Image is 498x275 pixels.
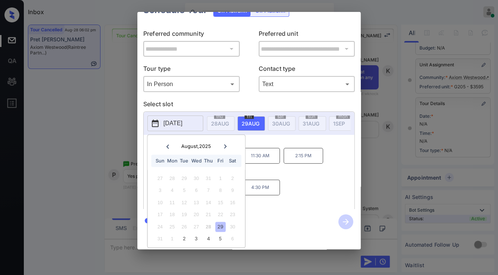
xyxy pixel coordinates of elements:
div: Sun [155,156,165,166]
div: August , 2025 [181,143,211,149]
div: Not available Tuesday, August 12th, 2025 [179,197,189,208]
div: Not available Thursday, August 7th, 2025 [203,186,213,196]
p: 4:30 PM [240,180,280,195]
div: Not available Monday, August 11th, 2025 [167,197,177,208]
div: Not available Tuesday, July 29th, 2025 [179,173,189,183]
div: Wed [191,156,201,166]
div: Not available Thursday, July 31st, 2025 [203,173,213,183]
div: Not available Saturday, August 2nd, 2025 [227,173,237,183]
p: Contact type [259,64,355,76]
span: 29 AUG [242,120,259,127]
p: 2:15 PM [284,148,323,164]
button: btn-next [334,212,358,231]
p: Preferred community [143,29,240,41]
div: Not available Monday, August 4th, 2025 [167,186,177,196]
div: Not available Tuesday, August 5th, 2025 [179,186,189,196]
span: fri [245,114,254,119]
div: Not available Thursday, August 14th, 2025 [203,197,213,208]
div: Not available Sunday, August 3rd, 2025 [155,186,165,196]
div: Not available Wednesday, August 13th, 2025 [191,197,201,208]
button: [DATE] [147,116,203,131]
p: *Available time slots [154,135,354,148]
div: Sat [227,156,237,166]
div: Not available Monday, July 28th, 2025 [167,173,177,183]
div: Thu [203,156,213,166]
div: month 2025-08 [150,172,243,245]
div: Not available Sunday, July 27th, 2025 [155,173,165,183]
p: Tour type [143,64,240,76]
div: Not available Wednesday, July 30th, 2025 [191,173,201,183]
div: In Person [145,78,238,90]
div: Tue [179,156,189,166]
div: Not available Sunday, August 10th, 2025 [155,197,165,208]
div: Not available Friday, August 15th, 2025 [216,197,226,208]
div: Not available Friday, August 1st, 2025 [216,173,226,183]
div: Not available Saturday, August 16th, 2025 [227,197,237,208]
p: [DATE] [163,119,182,128]
div: Not available Friday, August 8th, 2025 [216,186,226,196]
div: Not available Saturday, August 9th, 2025 [227,186,237,196]
div: date-select [237,116,265,131]
div: Text [261,78,353,90]
div: Not available Wednesday, August 6th, 2025 [191,186,201,196]
div: Mon [167,156,177,166]
div: Fri [216,156,226,166]
p: 11:30 AM [240,148,280,164]
p: Preferred unit [259,29,355,41]
p: Select slot [143,99,355,111]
